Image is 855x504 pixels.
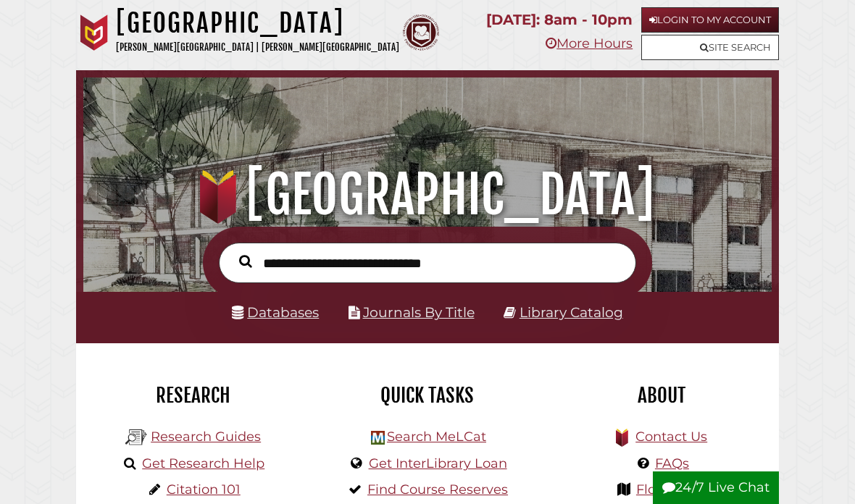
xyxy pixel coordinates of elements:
p: [PERSON_NAME][GEOGRAPHIC_DATA] | [PERSON_NAME][GEOGRAPHIC_DATA] [116,39,399,56]
h1: [GEOGRAPHIC_DATA] [116,7,399,39]
button: Search [232,252,259,272]
a: Login to My Account [641,7,779,33]
a: Databases [232,304,319,321]
a: Find Course Reserves [367,482,508,497]
a: Library Catalog [520,304,623,321]
img: Calvin Theological Seminary [403,14,439,51]
a: Journals By Title [363,304,475,321]
a: Citation 101 [167,482,241,497]
a: Research Guides [151,429,261,445]
a: Search MeLCat [387,429,486,445]
a: More Hours [546,35,633,51]
a: Get Research Help [142,455,264,471]
a: FAQs [655,455,689,471]
img: Calvin University [76,14,112,51]
i: Search [239,255,252,269]
a: Floor Maps [636,482,708,497]
a: Contact Us [635,429,707,445]
h1: [GEOGRAPHIC_DATA] [96,163,759,227]
h2: Research [87,383,299,408]
p: [DATE]: 8am - 10pm [486,7,633,33]
a: Site Search [641,35,779,60]
h2: About [556,383,768,408]
a: Get InterLibrary Loan [369,455,507,471]
h2: Quick Tasks [321,383,533,408]
img: Hekman Library Logo [125,427,147,448]
img: Hekman Library Logo [371,431,385,445]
